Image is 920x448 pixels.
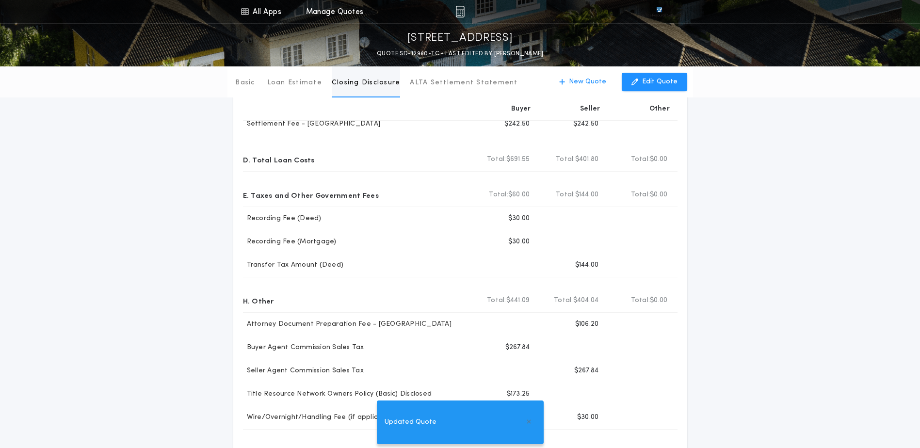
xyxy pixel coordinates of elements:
[639,7,679,16] img: vs-icon
[573,296,599,305] span: $404.04
[508,190,530,200] span: $60.00
[549,73,616,91] button: New Quote
[574,366,599,376] p: $267.84
[649,104,669,114] p: Other
[489,190,508,200] b: Total:
[407,31,513,46] p: [STREET_ADDRESS]
[243,214,322,224] p: Recording Fee (Deed)
[410,78,517,88] p: ALTA Settlement Statement
[243,260,344,270] p: Transfer Tax Amount (Deed)
[556,155,575,164] b: Total:
[243,187,379,203] p: E. Taxes and Other Government Fees
[508,237,530,247] p: $30.00
[569,77,606,87] p: New Quote
[243,119,381,129] p: Settlement Fee - [GEOGRAPHIC_DATA]
[455,6,465,17] img: img
[631,190,650,200] b: Total:
[631,296,650,305] b: Total:
[243,320,452,329] p: Attorney Document Preparation Fee - [GEOGRAPHIC_DATA]
[377,49,543,59] p: QUOTE SD-12980-TC - LAST EDITED BY [PERSON_NAME]
[508,214,530,224] p: $30.00
[575,190,599,200] span: $144.00
[506,155,530,164] span: $691.55
[243,343,364,352] p: Buyer Agent Commission Sales Tax
[385,417,436,428] span: Updated Quote
[507,389,530,399] p: $173.25
[573,119,599,129] p: $242.50
[650,296,667,305] span: $0.00
[243,366,364,376] p: Seller Agent Commission Sales Tax
[554,296,573,305] b: Total:
[511,104,531,114] p: Buyer
[487,155,506,164] b: Total:
[650,190,667,200] span: $0.00
[243,293,274,308] p: H. Other
[575,260,599,270] p: $144.00
[506,296,530,305] span: $441.09
[332,78,401,88] p: Closing Disclosure
[505,343,530,352] p: $267.84
[504,119,530,129] p: $242.50
[642,77,678,87] p: Edit Quote
[580,104,600,114] p: Seller
[575,320,599,329] p: $106.20
[622,73,687,91] button: Edit Quote
[575,155,599,164] span: $401.80
[235,78,255,88] p: Basic
[243,152,315,167] p: D. Total Loan Costs
[243,389,432,399] p: Title Resource Network Owners Policy (Basic) Disclosed
[556,190,575,200] b: Total:
[650,155,667,164] span: $0.00
[243,237,337,247] p: Recording Fee (Mortgage)
[631,155,650,164] b: Total:
[267,78,322,88] p: Loan Estimate
[487,296,506,305] b: Total:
